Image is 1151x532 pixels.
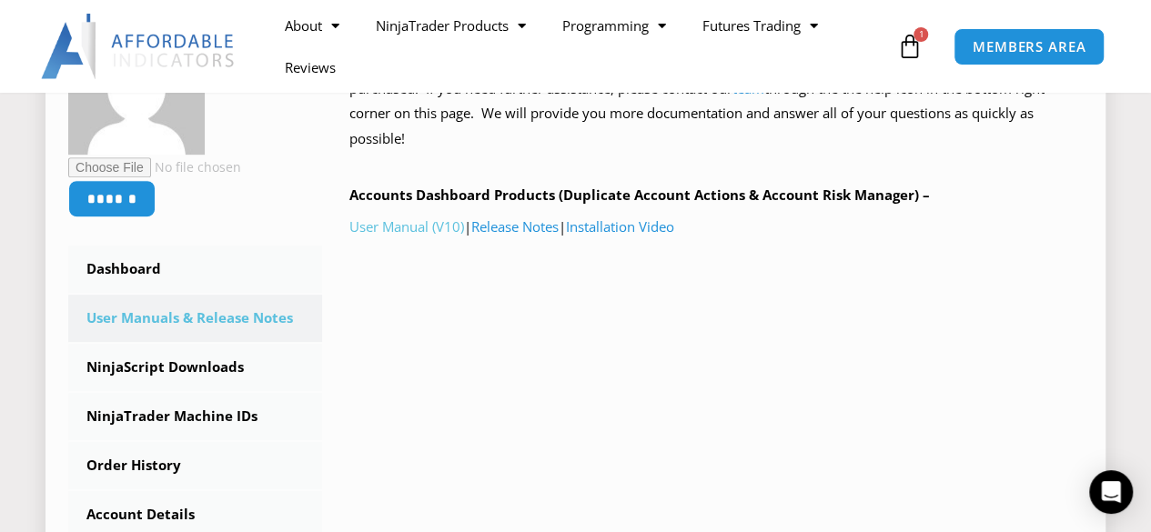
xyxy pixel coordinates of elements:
div: Open Intercom Messenger [1089,470,1133,514]
b: Accounts Dashboard Products (Duplicate Account Actions & Account Risk Manager) – [349,186,930,204]
a: Release Notes [471,217,559,236]
a: Dashboard [68,246,322,293]
p: Welcome to the library! User Manuals and Release notes are available below based on the products ... [349,51,1083,152]
a: NinjaScript Downloads [68,344,322,391]
a: About [267,5,358,46]
span: 1 [914,27,928,42]
a: NinjaTrader Machine IDs [68,393,322,440]
a: User Manuals & Release Notes [68,295,322,342]
a: Futures Trading [684,5,836,46]
p: | | [349,215,1083,240]
a: Order History [68,442,322,489]
a: User Manual (V10) [349,217,464,236]
a: Installation Video [566,217,674,236]
a: Programming [544,5,684,46]
nav: Menu [267,5,893,88]
a: NinjaTrader Products [358,5,544,46]
a: MEMBERS AREA [954,28,1106,65]
a: Reviews [267,46,354,88]
img: LogoAI | Affordable Indicators – NinjaTrader [41,14,237,79]
a: 1 [869,20,949,73]
a: team [732,79,764,97]
span: MEMBERS AREA [973,40,1086,54]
